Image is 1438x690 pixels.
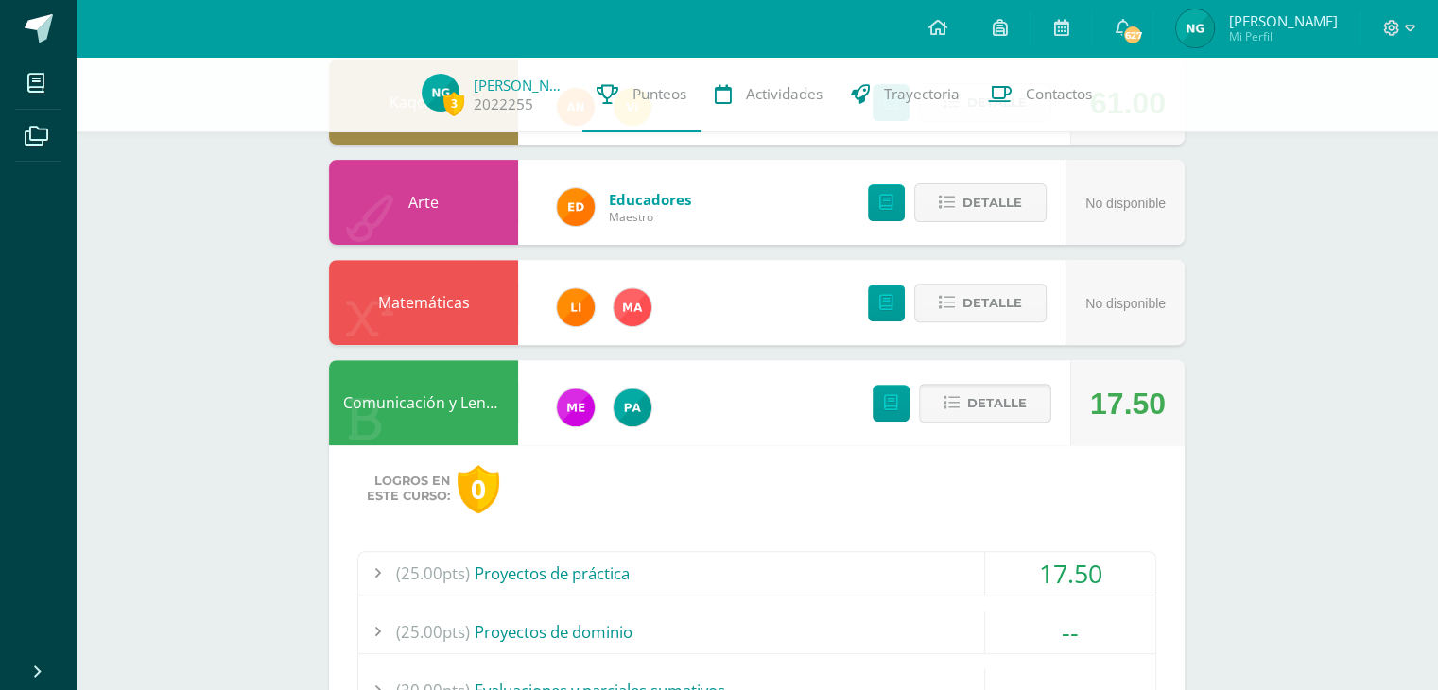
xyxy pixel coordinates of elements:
[396,552,470,595] span: (25.00pts)
[1085,296,1166,311] span: No disponible
[329,360,518,445] div: Comunicación y Lenguaje
[396,611,470,653] span: (25.00pts)
[837,57,974,132] a: Trayectoria
[582,57,701,132] a: Punteos
[443,92,464,115] span: 3
[1228,28,1337,44] span: Mi Perfil
[358,552,1155,595] div: Proyectos de práctica
[614,288,651,326] img: 777e29c093aa31b4e16d68b2ed8a8a42.png
[1026,84,1092,104] span: Contactos
[458,465,499,513] div: 0
[1090,361,1166,446] div: 17.50
[329,260,518,345] div: Matemáticas
[609,190,691,209] a: Educadores
[1085,196,1166,211] span: No disponible
[914,284,1047,322] button: Detalle
[1122,25,1143,45] span: 627
[1228,11,1337,30] span: [PERSON_NAME]
[701,57,837,132] a: Actividades
[557,288,595,326] img: d78b0415a9069934bf99e685b082ed4f.png
[614,388,651,426] img: 53dbe22d98c82c2b31f74347440a2e81.png
[985,552,1155,595] div: 17.50
[422,74,459,112] img: fdb61e8f1c6b413a172208a7b42be463.png
[329,160,518,245] div: Arte
[985,611,1155,653] div: --
[967,386,1027,421] span: Detalle
[474,95,533,114] a: 2022255
[609,209,691,225] span: Maestro
[962,285,1022,320] span: Detalle
[632,84,686,104] span: Punteos
[919,384,1051,423] button: Detalle
[358,611,1155,653] div: Proyectos de dominio
[367,474,450,504] span: Logros en este curso:
[914,183,1047,222] button: Detalle
[746,84,823,104] span: Actividades
[974,57,1106,132] a: Contactos
[884,84,960,104] span: Trayectoria
[557,388,595,426] img: 498c526042e7dcf1c615ebb741a80315.png
[474,76,568,95] a: [PERSON_NAME]
[1176,9,1214,47] img: fdb61e8f1c6b413a172208a7b42be463.png
[962,185,1022,220] span: Detalle
[557,188,595,226] img: ed927125212876238b0630303cb5fd71.png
